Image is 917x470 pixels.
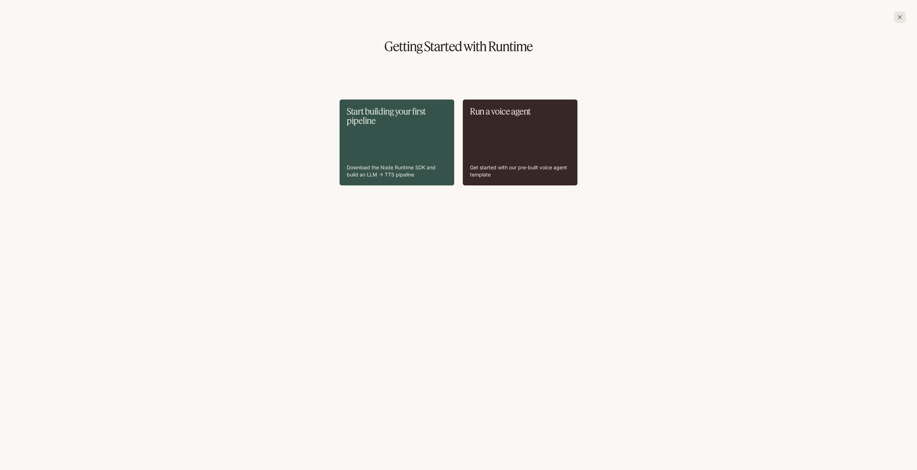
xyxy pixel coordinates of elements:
[463,100,577,185] a: Run a voice agentGet started with our pre-built voice agent template
[340,100,454,185] a: Start building your first pipelineDownload the Node Runtime SDK and build an LLM -> TTS pipeline
[347,164,447,178] p: Download the Node Runtime SDK and build an LLM -> TTS pipeline
[470,164,570,178] p: Get started with our pre-built voice agent template
[11,40,906,53] h1: Getting Started with Runtime
[470,107,570,116] p: Run a voice agent
[347,107,447,126] p: Start building your first pipeline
